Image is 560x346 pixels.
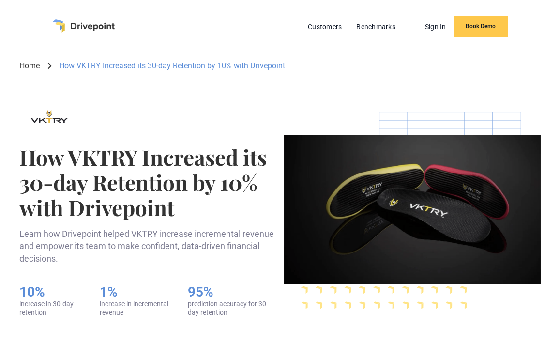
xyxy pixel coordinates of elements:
h1: How VKTRY Increased its 30-day Retention by 10% with Drivepoint [19,144,276,220]
p: Learn how Drivepoint helped VKTRY increase incremental revenue and empower its team to make confi... [19,228,276,265]
h5: 10% [19,284,80,300]
h5: 1% [100,284,169,300]
a: Book Demo [454,16,508,37]
div: increase in incremental revenue [100,300,169,316]
a: home [53,19,115,33]
a: Customers [303,20,347,33]
a: Benchmarks [351,20,400,33]
a: Sign In [420,20,451,33]
a: Home [19,61,40,71]
div: How VKTRY Increased its 30-day Retention by 10% with Drivepoint [59,61,285,71]
h5: 95% [188,284,276,300]
div: increase in 30-day retention [19,300,80,316]
div: prediction accuracy for 30-day retention [188,300,276,316]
